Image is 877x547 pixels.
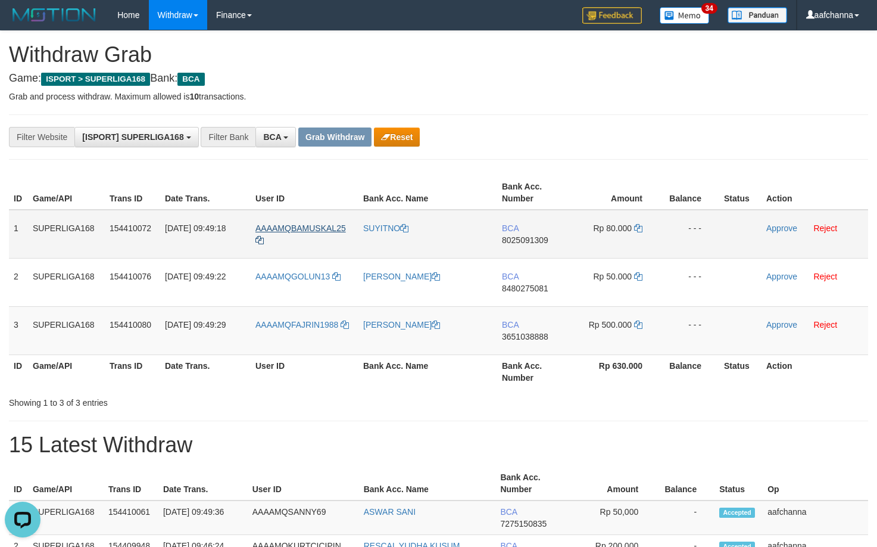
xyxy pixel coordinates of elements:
th: Trans ID [104,467,158,501]
button: BCA [255,127,296,147]
span: Copy 8480275081 to clipboard [502,284,548,293]
th: Balance [660,355,719,389]
img: Button%20Memo.svg [660,7,710,24]
th: Status [719,355,761,389]
th: User ID [251,176,358,210]
span: ISPORT > SUPERLIGA168 [41,73,150,86]
img: Feedback.jpg [582,7,642,24]
div: Showing 1 to 3 of 3 entries [9,392,357,409]
td: SUPERLIGA168 [28,258,105,306]
img: MOTION_logo.png [9,6,99,24]
h4: Game: Bank: [9,73,868,85]
th: Trans ID [105,176,160,210]
th: Balance [660,176,719,210]
h1: Withdraw Grab [9,43,868,67]
strong: 10 [189,92,199,101]
th: Status [714,467,763,501]
td: Rp 50,000 [569,501,656,535]
span: 154410072 [110,223,151,233]
td: - [656,501,714,535]
td: - - - [660,258,719,306]
a: AAAAMQFAJRIN1988 [255,320,349,330]
span: BCA [502,320,519,330]
a: Approve [766,223,797,233]
div: Filter Bank [201,127,255,147]
div: Filter Website [9,127,74,147]
span: BCA [177,73,204,86]
span: Rp 50.000 [594,272,632,281]
span: BCA [502,223,519,233]
span: 34 [701,3,717,14]
td: SUPERLIGA168 [28,501,104,535]
th: User ID [251,355,358,389]
a: Copy 80000 to clipboard [634,223,642,233]
span: [ISPORT] SUPERLIGA168 [82,132,183,142]
a: Approve [766,272,797,281]
a: AAAAMQGOLUN13 [255,272,341,281]
button: [ISPORT] SUPERLIGA168 [74,127,198,147]
a: ASWAR SANI [364,507,416,517]
a: AAAAMQBAMUSKAL25 [255,223,346,245]
a: [PERSON_NAME] [363,272,440,281]
span: [DATE] 09:49:29 [165,320,226,330]
span: Copy 8025091309 to clipboard [502,235,548,245]
th: ID [9,467,28,501]
p: Grab and process withdraw. Maximum allowed is transactions. [9,91,868,102]
td: 2 [9,258,28,306]
th: Date Trans. [160,176,251,210]
span: BCA [500,507,517,517]
img: panduan.png [728,7,787,23]
th: Amount [572,176,660,210]
th: Amount [569,467,656,501]
a: Approve [766,320,797,330]
th: Op [763,467,868,501]
th: Bank Acc. Name [359,467,496,501]
th: Rp 630.000 [572,355,660,389]
span: Rp 80.000 [594,223,632,233]
th: Bank Acc. Number [497,176,572,210]
a: Copy 50000 to clipboard [634,272,642,281]
span: Accepted [719,508,755,518]
th: ID [9,176,28,210]
th: Game/API [28,176,105,210]
td: 3 [9,306,28,355]
span: AAAAMQFAJRIN1988 [255,320,338,330]
th: Trans ID [105,355,160,389]
span: BCA [263,132,281,142]
th: Game/API [28,467,104,501]
td: SUPERLIGA168 [28,210,105,259]
td: AAAAMQSANNY69 [248,501,359,535]
td: - - - [660,306,719,355]
span: AAAAMQBAMUSKAL25 [255,223,346,233]
td: aafchanna [763,501,868,535]
a: Reject [813,272,837,281]
th: ID [9,355,28,389]
span: 154410076 [110,272,151,281]
span: BCA [502,272,519,281]
span: AAAAMQGOLUN13 [255,272,330,281]
th: Balance [656,467,714,501]
button: Grab Withdraw [298,128,372,147]
th: Action [761,355,868,389]
span: 154410080 [110,320,151,330]
th: Status [719,176,761,210]
th: Date Trans. [158,467,248,501]
th: Action [761,176,868,210]
td: 1 [9,210,28,259]
a: [PERSON_NAME] [363,320,440,330]
td: [DATE] 09:49:36 [158,501,248,535]
span: Rp 500.000 [589,320,632,330]
td: SUPERLIGA168 [28,306,105,355]
td: - - - [660,210,719,259]
td: 154410061 [104,501,158,535]
th: Bank Acc. Name [358,176,497,210]
span: Copy 3651038888 to clipboard [502,332,548,341]
th: Bank Acc. Number [495,467,569,501]
a: SUYITNO [363,223,408,233]
th: Date Trans. [160,355,251,389]
a: Copy 500000 to clipboard [634,320,642,330]
span: [DATE] 09:49:22 [165,272,226,281]
a: Reject [813,223,837,233]
button: Reset [374,128,420,147]
th: Bank Acc. Number [497,355,572,389]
